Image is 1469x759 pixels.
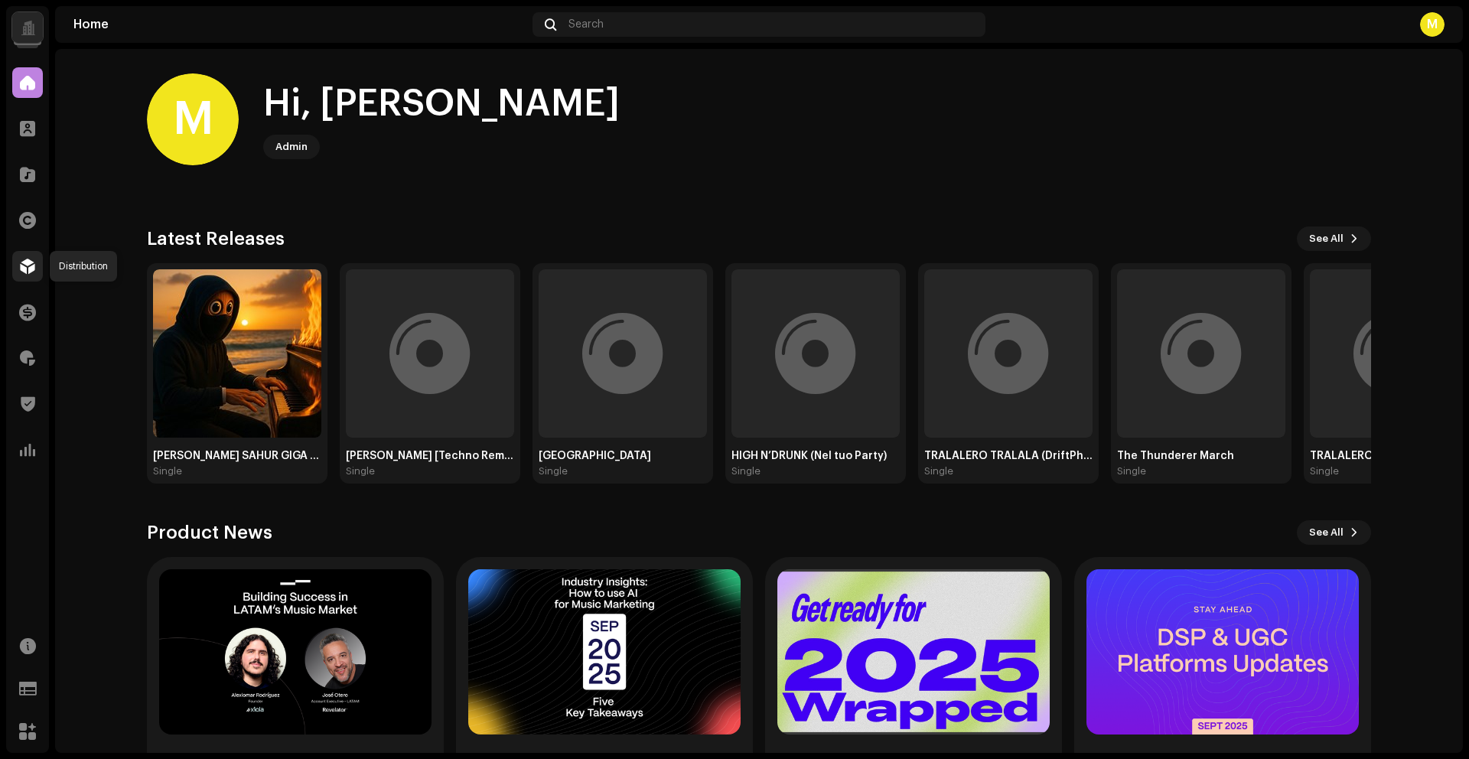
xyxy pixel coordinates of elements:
[539,465,568,477] div: Single
[1310,465,1339,477] div: Single
[924,450,1093,462] div: TRALALERO TRALALA (DriftPhonks)
[924,465,953,477] div: Single
[275,138,308,156] div: Admin
[153,465,182,477] div: Single
[539,450,707,462] div: [GEOGRAPHIC_DATA]
[1309,517,1344,548] span: See All
[1297,226,1371,251] button: See All
[147,73,239,165] div: M
[1420,12,1445,37] div: M
[1117,465,1146,477] div: Single
[147,520,272,545] h3: Product News
[1309,223,1344,254] span: See All
[147,226,285,251] h3: Latest Releases
[346,465,375,477] div: Single
[153,450,321,462] div: [PERSON_NAME] SAHUR GIGA CHOIR [Orchestral]
[731,465,761,477] div: Single
[263,80,620,129] div: Hi, [PERSON_NAME]
[73,18,526,31] div: Home
[153,269,321,438] img: 636c6030-e145-441f-a0a4-c6d3f5377e35
[1297,520,1371,545] button: See All
[346,450,514,462] div: [PERSON_NAME] [Techno Remix]
[1117,450,1285,462] div: The Thunderer March
[731,450,900,462] div: HIGH N’DRUNK (Nel tuo Party)
[568,18,604,31] span: Search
